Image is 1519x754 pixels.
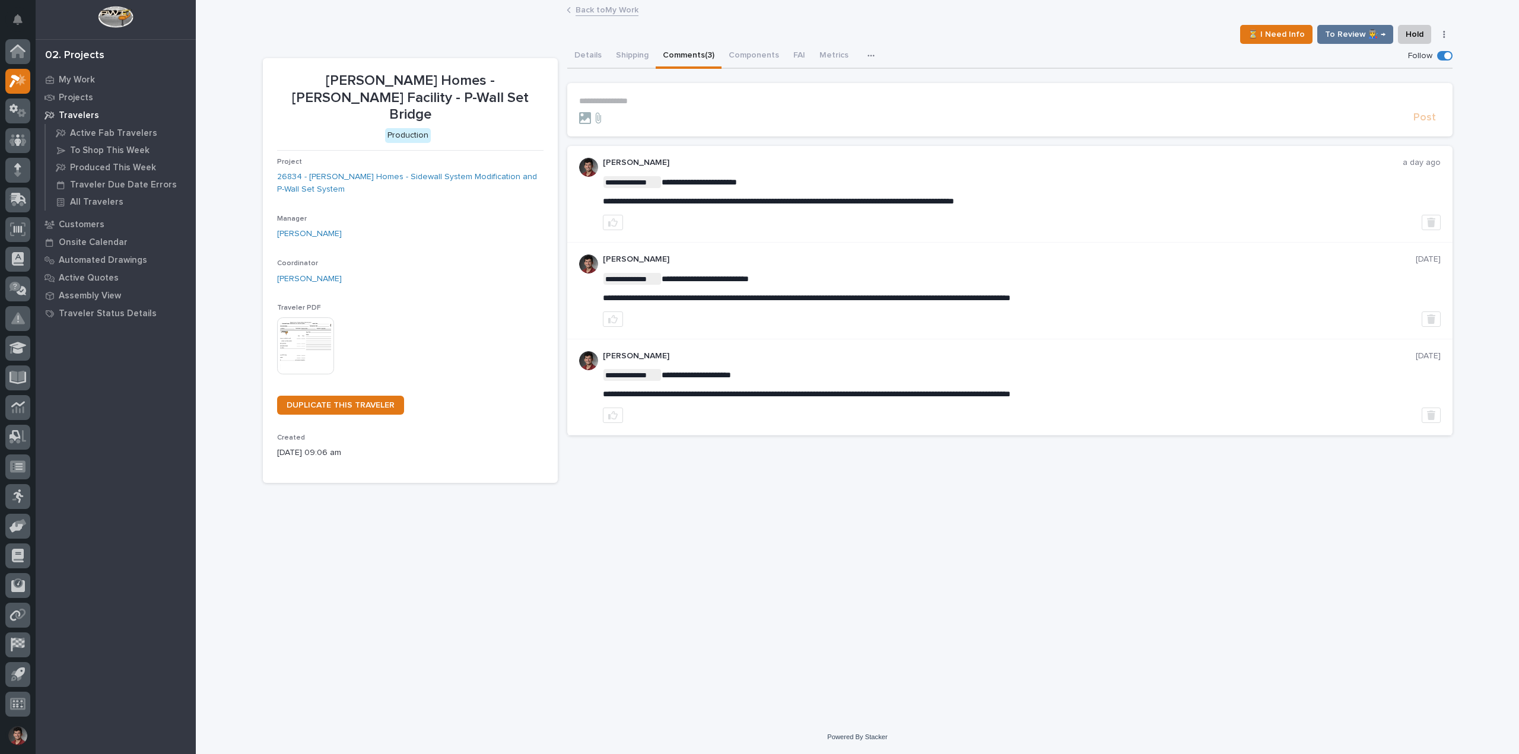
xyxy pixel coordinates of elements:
p: My Work [59,75,95,85]
a: Customers [36,215,196,233]
div: Notifications [15,14,30,33]
p: Active Quotes [59,273,119,284]
button: Metrics [812,44,856,69]
span: Traveler PDF [277,304,321,311]
a: Traveler Due Date Errors [46,176,196,193]
a: Produced This Week [46,159,196,176]
button: ⏳ I Need Info [1240,25,1313,44]
p: [DATE] [1416,351,1441,361]
p: Traveler Due Date Errors [70,180,177,190]
p: Customers [59,219,104,230]
span: Coordinator [277,260,318,267]
button: like this post [603,311,623,327]
span: Created [277,434,305,441]
a: My Work [36,71,196,88]
p: Produced This Week [70,163,156,173]
p: Onsite Calendar [59,237,128,248]
span: Hold [1406,27,1423,42]
a: Traveler Status Details [36,304,196,322]
a: Powered By Stacker [827,733,887,740]
button: users-avatar [5,723,30,748]
span: To Review 👨‍🏭 → [1325,27,1385,42]
div: 02. Projects [45,49,104,62]
button: Delete post [1422,311,1441,327]
button: Hold [1398,25,1431,44]
p: [PERSON_NAME] Homes - [PERSON_NAME] Facility - P-Wall Set Bridge [277,72,544,123]
a: Onsite Calendar [36,233,196,251]
p: [DATE] 09:06 am [277,447,544,459]
p: To Shop This Week [70,145,150,156]
a: DUPLICATE THIS TRAVELER [277,396,404,415]
p: [PERSON_NAME] [603,351,1416,361]
p: All Travelers [70,197,123,208]
a: All Travelers [46,193,196,210]
a: To Shop This Week [46,142,196,158]
button: like this post [603,215,623,230]
span: Manager [277,215,307,222]
span: DUPLICATE THIS TRAVELER [287,401,395,409]
a: Back toMy Work [576,2,638,16]
button: Shipping [609,44,656,69]
span: Project [277,158,302,166]
p: Automated Drawings [59,255,147,266]
button: Post [1409,111,1441,125]
a: Travelers [36,106,196,124]
a: Projects [36,88,196,106]
p: [PERSON_NAME] [603,254,1416,265]
p: Follow [1408,51,1432,61]
p: Traveler Status Details [59,308,157,319]
a: [PERSON_NAME] [277,228,342,240]
img: ROij9lOReuV7WqYxWfnW [579,254,598,273]
p: Active Fab Travelers [70,128,157,139]
button: Delete post [1422,215,1441,230]
p: Assembly View [59,291,121,301]
img: ROij9lOReuV7WqYxWfnW [579,351,598,370]
button: Notifications [5,7,30,32]
button: Delete post [1422,408,1441,423]
a: [PERSON_NAME] [277,273,342,285]
a: Active Fab Travelers [46,125,196,141]
a: Active Quotes [36,269,196,287]
button: Details [567,44,609,69]
button: like this post [603,408,623,423]
p: [PERSON_NAME] [603,158,1403,168]
button: Comments (3) [656,44,722,69]
span: Post [1413,111,1436,125]
p: a day ago [1403,158,1441,168]
a: 26834 - [PERSON_NAME] Homes - Sidewall System Modification and P-Wall Set System [277,171,544,196]
p: Projects [59,93,93,103]
button: Components [722,44,786,69]
a: Automated Drawings [36,251,196,269]
span: ⏳ I Need Info [1248,27,1305,42]
p: [DATE] [1416,254,1441,265]
p: Travelers [59,110,99,121]
img: ROij9lOReuV7WqYxWfnW [579,158,598,177]
div: Production [385,128,431,143]
button: FAI [786,44,812,69]
button: To Review 👨‍🏭 → [1317,25,1393,44]
a: Assembly View [36,287,196,304]
img: Workspace Logo [98,6,133,28]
